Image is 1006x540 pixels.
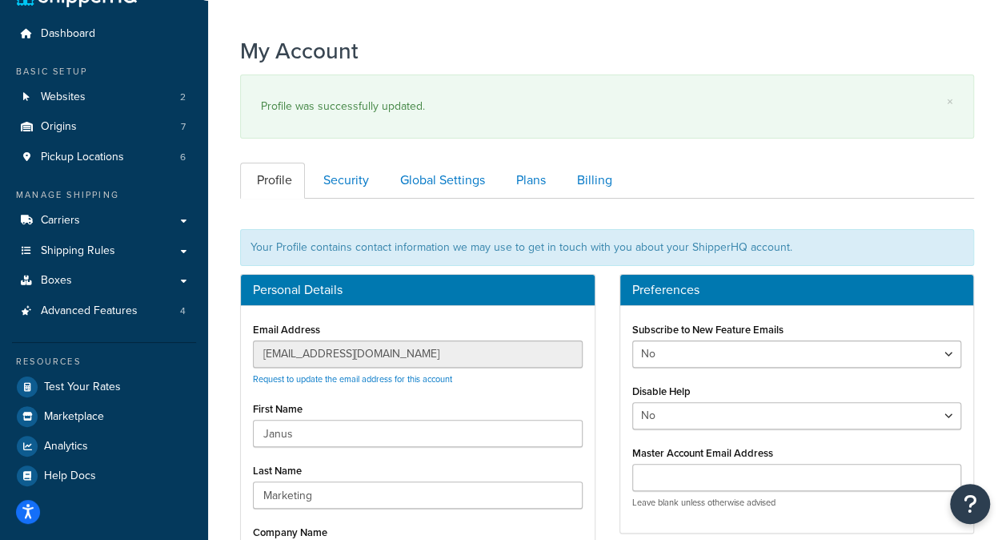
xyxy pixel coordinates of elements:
[632,385,691,397] label: Disable Help
[41,274,72,288] span: Boxes
[44,381,121,394] span: Test Your Rates
[632,447,773,459] label: Master Account Email Address
[253,403,303,415] label: First Name
[947,95,953,108] a: ×
[307,163,382,199] a: Security
[240,229,974,266] div: Your Profile contains contact information we may use to get in touch with you about your ShipperH...
[12,296,196,326] a: Advanced Features 4
[41,27,95,41] span: Dashboard
[12,143,196,172] a: Pickup Locations 6
[12,83,196,112] li: Websites
[12,65,196,79] div: Basic Setup
[180,91,186,104] span: 2
[12,373,196,401] a: Test Your Rates
[632,497,962,509] p: Leave blank unless otherwise advised
[41,244,115,258] span: Shipping Rules
[240,35,359,66] h1: My Account
[12,188,196,202] div: Manage Shipping
[560,163,625,199] a: Billing
[12,296,196,326] li: Advanced Features
[253,526,327,538] label: Company Name
[41,120,77,134] span: Origins
[499,163,559,199] a: Plans
[253,283,583,297] h3: Personal Details
[253,465,302,477] label: Last Name
[12,432,196,461] a: Analytics
[12,19,196,49] a: Dashboard
[261,95,953,118] div: Profile was successfully updated.
[44,410,104,424] span: Marketplace
[12,143,196,172] li: Pickup Locations
[41,151,124,164] span: Pickup Locations
[12,266,196,296] a: Boxes
[253,324,320,336] label: Email Address
[253,373,452,385] a: Request to update the email address for this account
[632,283,962,297] h3: Preferences
[240,163,305,199] a: Profile
[180,151,186,164] span: 6
[12,402,196,431] a: Marketplace
[41,304,138,318] span: Advanced Features
[632,324,784,336] label: Subscribe to New Feature Emails
[12,461,196,490] a: Help Docs
[12,112,196,142] li: Origins
[12,206,196,236] a: Carriers
[383,163,498,199] a: Global Settings
[950,484,990,524] button: Open Resource Center
[41,91,86,104] span: Websites
[12,236,196,266] a: Shipping Rules
[181,120,186,134] span: 7
[12,112,196,142] a: Origins 7
[180,304,186,318] span: 4
[41,214,80,228] span: Carriers
[44,440,88,453] span: Analytics
[44,469,96,483] span: Help Docs
[12,355,196,369] div: Resources
[12,83,196,112] a: Websites 2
